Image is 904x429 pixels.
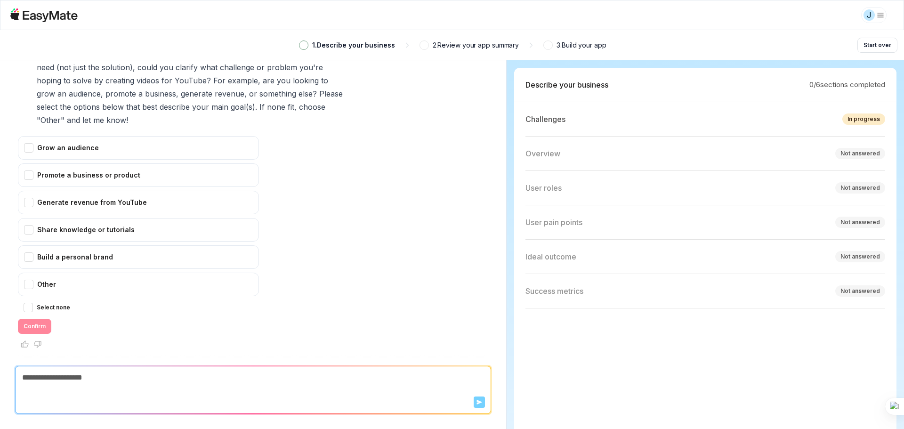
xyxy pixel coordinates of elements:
[263,74,274,87] span: are
[215,87,247,100] span: revenue,
[160,100,190,113] span: describe
[200,61,218,74] span: what
[73,61,86,74] span: just
[525,113,565,125] p: Challenges
[840,252,880,261] div: Not answered
[525,79,608,90] p: Describe your business
[525,182,562,194] p: User roles
[176,61,198,74] span: clarify
[321,74,328,87] span: to
[312,40,395,50] p: 1 . Describe your business
[267,61,297,74] span: problem
[56,61,71,74] span: (not
[293,74,319,87] span: looking
[299,61,323,74] span: you're
[37,74,61,87] span: hoping
[525,217,582,228] p: User pain points
[60,100,71,113] span: the
[525,148,560,159] p: Overview
[319,87,343,100] span: Please
[102,100,124,113] span: below
[192,100,209,113] span: your
[69,87,103,100] span: audience,
[106,113,128,127] span: know!
[37,87,55,100] span: grow
[840,184,880,192] div: Not answered
[267,100,285,113] span: none
[864,9,875,21] div: J
[847,115,880,123] div: In progress
[73,100,100,113] span: options
[840,149,880,158] div: Not answered
[213,74,226,87] span: For
[137,61,157,74] span: could
[525,285,583,297] p: Success metrics
[288,100,297,113] span: fit,
[299,87,317,100] span: else?
[840,287,880,295] div: Not answered
[37,113,65,127] span: "Other"
[231,100,257,113] span: goal(s).
[37,302,70,313] label: Select none
[126,100,140,113] span: that
[73,74,92,87] span: solve
[88,61,99,74] span: the
[105,87,136,100] span: promote
[145,87,178,100] span: business,
[181,87,212,100] span: generate
[433,40,519,50] p: 2 . Review your app summary
[277,74,291,87] span: you
[525,251,576,262] p: Ideal outcome
[175,74,211,87] span: YouTube?
[142,100,157,113] span: best
[82,113,91,127] span: let
[161,74,172,87] span: for
[37,100,57,113] span: select
[257,61,265,74] span: or
[94,74,103,87] span: by
[299,100,325,113] span: choose
[137,74,159,87] span: videos
[37,61,54,74] span: need
[840,218,880,227] div: Not answered
[809,80,885,90] p: 0 / 6 sections completed
[557,40,606,50] p: 3 . Build your app
[67,113,80,127] span: and
[259,87,296,100] span: something
[211,100,228,113] span: main
[57,87,66,100] span: an
[93,113,104,127] span: me
[160,61,173,74] span: you
[64,74,71,87] span: to
[102,61,135,74] span: solution),
[220,61,254,74] span: challenge
[259,100,265,113] span: If
[249,87,257,100] span: or
[138,87,143,100] span: a
[105,74,134,87] span: creating
[857,38,897,53] button: Start over
[228,74,260,87] span: example,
